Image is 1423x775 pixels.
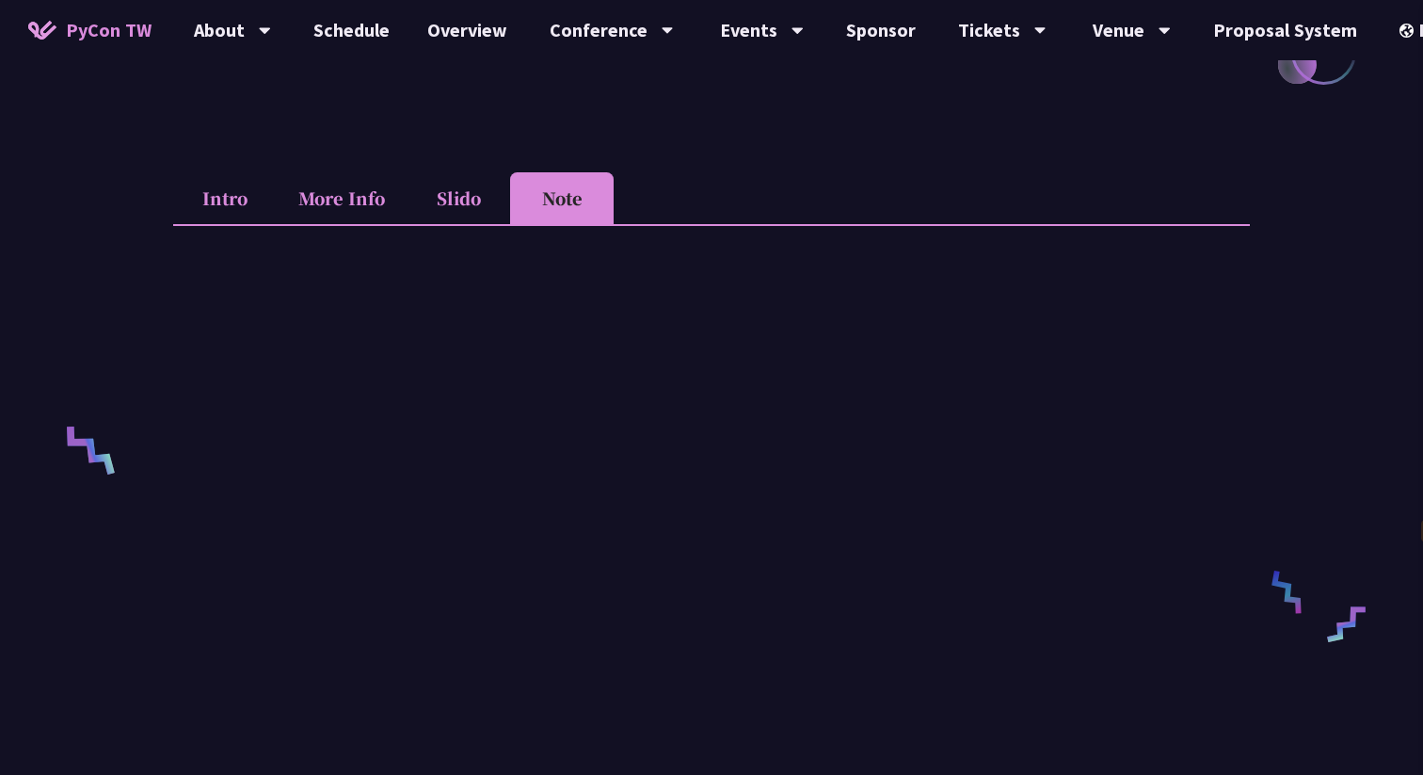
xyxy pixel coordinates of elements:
[277,172,407,224] li: More Info
[510,172,614,224] li: Note
[28,21,56,40] img: Home icon of PyCon TW 2025
[9,7,170,54] a: PyCon TW
[407,172,510,224] li: Slido
[66,16,152,44] span: PyCon TW
[173,172,277,224] li: Intro
[1399,24,1418,38] img: Locale Icon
